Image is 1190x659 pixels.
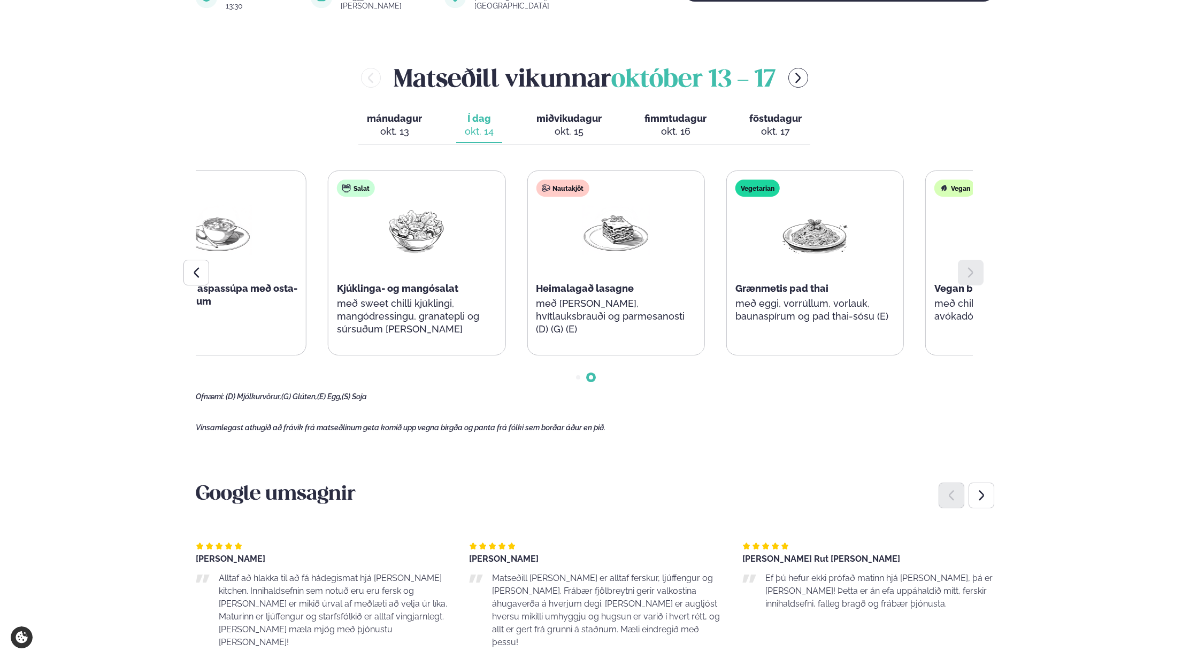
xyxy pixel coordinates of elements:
[536,283,634,294] span: Heimalagað lasagne
[939,483,964,508] div: Previous slide
[196,392,224,401] span: Ofnæmi:
[934,297,1094,323] p: með chilígrænmeti, nachos og avókadó með lime (S) (G)
[536,125,602,138] div: okt. 15
[581,205,650,255] img: Lasagna.png
[636,108,715,143] button: fimmtudagur okt. 16
[541,184,550,192] img: beef.svg
[611,68,776,92] span: október 13 - 17
[781,205,849,255] img: Spagetti.png
[465,112,494,125] span: Í dag
[138,283,297,307] span: Rjómalöguð aspassúpa með osta-brauðteningum
[735,297,895,323] p: með eggi, vorrúllum, vorlauk, baunaspírum og pad thai-sósu (E)
[536,180,589,197] div: Nautakjöt
[465,125,494,138] div: okt. 14
[138,310,297,323] p: (D) (G)
[934,180,976,197] div: Vegan
[536,113,602,124] span: miðvikudagur
[337,297,496,336] p: með sweet chilli kjúklingi, mangódressingu, granatepli og súrsuðum [PERSON_NAME]
[226,392,281,401] span: (D) Mjólkurvörur,
[361,68,381,88] button: menu-btn-left
[456,108,502,143] button: Í dag okt. 14
[196,555,448,563] div: [PERSON_NAME]
[735,283,828,294] span: Grænmetis pad thai
[940,184,948,192] img: Vegan.svg
[337,180,375,197] div: Salat
[735,180,780,197] div: Vegetarian
[183,205,252,255] img: Soup.png
[382,205,451,255] img: Salad.png
[528,108,610,143] button: miðvikudagur okt. 15
[749,125,802,138] div: okt. 17
[367,113,422,124] span: mánudagur
[742,555,994,563] div: [PERSON_NAME] Rut [PERSON_NAME]
[934,283,1024,294] span: Vegan burrito baka
[749,113,802,124] span: föstudagur
[394,60,776,95] h2: Matseðill vikunnar
[219,573,447,647] span: Alltaf að hlakka til að fá hádegismat hjá [PERSON_NAME] kitchen. Innihaldsefnin sem notuð eru eru...
[196,482,994,508] h3: Google umsagnir
[469,555,721,563] div: [PERSON_NAME]
[337,283,458,294] span: Kjúklinga- og mangósalat
[788,68,808,88] button: menu-btn-right
[281,392,317,401] span: (G) Glúten,
[536,297,695,336] p: með [PERSON_NAME], hvítlauksbrauði og parmesanosti (D) (G) (E)
[11,626,33,648] a: Cookie settings
[644,113,707,124] span: fimmtudagur
[765,572,994,610] p: Ef þú hefur ekki prófað matinn hjá [PERSON_NAME], þá er [PERSON_NAME]! Þetta er án efa uppáhaldið...
[317,392,342,401] span: (E) Egg,
[741,108,810,143] button: föstudagur okt. 17
[196,423,605,432] span: Vinsamlegast athugið að frávik frá matseðlinum geta komið upp vegna birgða og panta frá fólki sem...
[492,573,720,647] span: Matseðill [PERSON_NAME] er alltaf ferskur, ljúffengur og [PERSON_NAME]. Frábær fjölbreytni gerir ...
[969,483,994,508] div: Next slide
[576,375,580,379] span: Go to slide 1
[342,184,351,192] img: salad.svg
[342,392,367,401] span: (S) Soja
[589,375,593,379] span: Go to slide 2
[644,125,707,138] div: okt. 16
[358,108,431,143] button: mánudagur okt. 13
[367,125,422,138] div: okt. 13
